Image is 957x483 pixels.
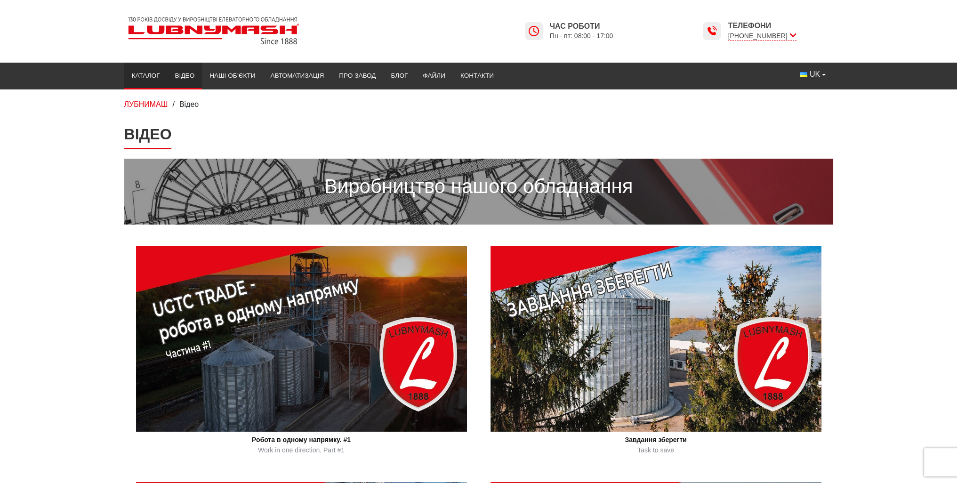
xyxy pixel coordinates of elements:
[453,65,501,86] a: Контакти
[792,65,833,83] button: UK
[179,100,199,108] span: Відео
[706,25,717,37] img: Lubnymash time icon
[550,21,613,32] span: Час роботи
[202,65,263,86] a: Наші об’єкти
[494,435,818,445] div: Завдання зберегти
[263,65,331,86] a: Автоматизація
[810,69,820,80] span: UK
[528,25,539,37] img: Lubnymash time icon
[172,100,174,108] span: /
[140,446,463,455] div: Work in one direction. Part #1
[550,32,613,40] span: Пн - пт: 08:00 - 17:00
[728,31,796,41] span: [PHONE_NUMBER]
[124,65,168,86] a: Каталог
[415,65,453,86] a: Файли
[124,13,303,48] img: Lubnymash
[124,125,833,149] h1: Відео
[383,65,415,86] a: Блог
[331,65,383,86] a: Про завод
[140,435,463,445] div: Робота в одному напрямку. #1
[168,65,202,86] a: Відео
[132,173,826,201] p: Виробництво нашого обладнання
[728,21,796,31] span: Телефони
[494,446,818,455] div: Task to save
[124,100,168,108] a: ЛУБНИМАШ
[800,72,807,77] img: Українська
